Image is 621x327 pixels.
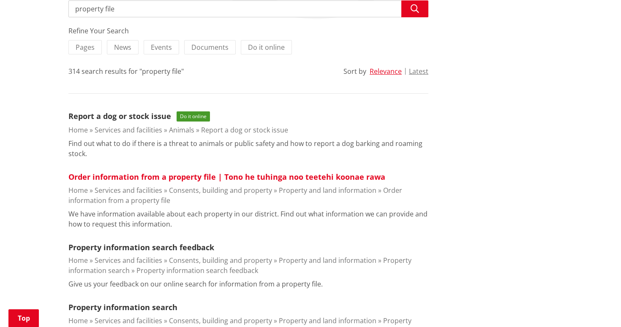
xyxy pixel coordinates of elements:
[409,68,428,75] button: Latest
[68,186,402,205] a: Order information from a property file
[68,186,88,195] a: Home
[95,316,162,325] a: Services and facilities
[68,111,171,121] a: Report a dog or stock issue
[248,43,285,52] span: Do it online
[279,256,376,265] a: Property and land information
[8,309,39,327] a: Top
[201,125,288,135] a: Report a dog or stock issue
[68,316,88,325] a: Home
[114,43,131,52] span: News
[95,256,162,265] a: Services and facilities
[136,266,258,275] a: Property information search feedback
[169,316,272,325] a: Consents, building and property
[279,186,376,195] a: Property and land information
[279,316,376,325] a: Property and land information
[68,302,177,312] a: Property information search
[169,256,272,265] a: Consents, building and property
[95,186,162,195] a: Services and facilities
[343,66,366,76] div: Sort by
[68,138,428,159] p: Find out what to do if there is a threat to animals or public safety and how to report a dog bark...
[370,68,402,75] button: Relevance
[68,279,323,289] p: Give us your feedback on our online search for information from a property file.
[68,242,214,252] a: Property information search feedback
[68,172,385,182] a: Order information from a property file | Tono he tuhinga noo teetehi koonae rawa
[151,43,172,52] span: Events
[95,125,162,135] a: Services and facilities
[68,26,428,36] div: Refine Your Search
[68,125,88,135] a: Home
[191,43,229,52] span: Documents
[177,111,210,122] span: Do it online
[68,66,184,76] div: 314 search results for "property file"
[582,292,613,322] iframe: Messenger Launcher
[68,256,411,275] a: Property information search
[169,125,194,135] a: Animals
[76,43,95,52] span: Pages
[68,0,428,17] input: Search input
[68,209,428,229] p: We have information available about each property in our district. Find out what information we c...
[68,256,88,265] a: Home
[169,186,272,195] a: Consents, building and property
